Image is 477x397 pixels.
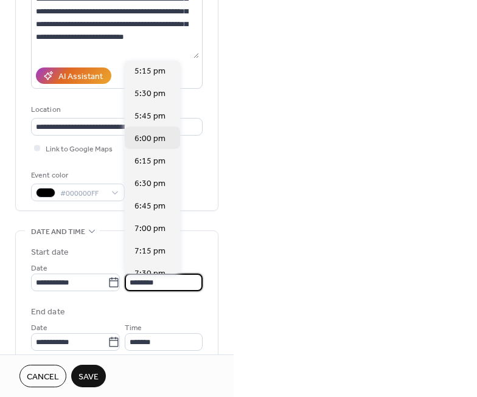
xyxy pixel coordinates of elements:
button: AI Assistant [36,67,111,84]
span: 6:15 pm [134,155,165,168]
span: 6:00 pm [134,133,165,145]
span: 6:45 pm [134,200,165,213]
div: Location [31,103,200,116]
span: 5:30 pm [134,88,165,100]
span: Link to Google Maps [46,143,113,156]
button: Cancel [19,365,66,387]
button: Save [71,365,106,387]
span: Cancel [27,371,59,384]
span: #000000FF [60,187,105,200]
span: Save [78,371,99,384]
span: 5:15 pm [134,65,165,78]
div: AI Assistant [58,71,103,83]
span: 5:45 pm [134,110,165,123]
div: End date [31,306,65,319]
span: Date and time [31,226,85,238]
span: 7:00 pm [134,223,165,235]
span: 7:15 pm [134,245,165,258]
span: 6:30 pm [134,178,165,190]
span: Date [31,262,47,275]
span: Date [31,322,47,334]
div: Start date [31,246,69,259]
div: Event color [31,169,122,182]
span: Time [125,322,142,334]
span: 7:30 pm [134,268,165,280]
